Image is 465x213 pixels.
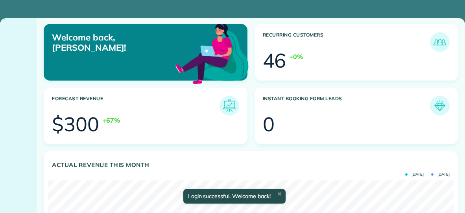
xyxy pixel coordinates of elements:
[431,173,450,176] span: [DATE]
[263,96,430,116] h3: Instant Booking Form Leads
[52,32,183,53] p: Welcome back, [PERSON_NAME]!
[183,189,285,204] div: Login successful. Welcome back!
[289,52,303,61] div: +0%
[263,114,275,134] div: 0
[432,34,448,50] img: icon_recurring_customers-cf858462ba22bcd05b5a5880d41d6543d210077de5bb9ebc9590e49fd87d84ed.png
[263,32,430,52] h3: Recurring Customers
[432,98,448,114] img: icon_form_leads-04211a6a04a5b2264e4ee56bc0799ec3eb69b7e499cbb523a139df1d13a81ae0.png
[52,162,450,169] h3: Actual Revenue this month
[221,98,237,114] img: icon_forecast_revenue-8c13a41c7ed35a8dcfafea3cbb826a0462acb37728057bba2d056411b612bbbe.png
[405,173,424,176] span: [DATE]
[174,15,250,91] img: dashboard_welcome-42a62b7d889689a78055ac9021e634bf52bae3f8056760290aed330b23ab8690.png
[52,96,220,116] h3: Forecast Revenue
[102,116,120,125] div: +67%
[263,51,286,70] div: 46
[52,114,99,134] div: $300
